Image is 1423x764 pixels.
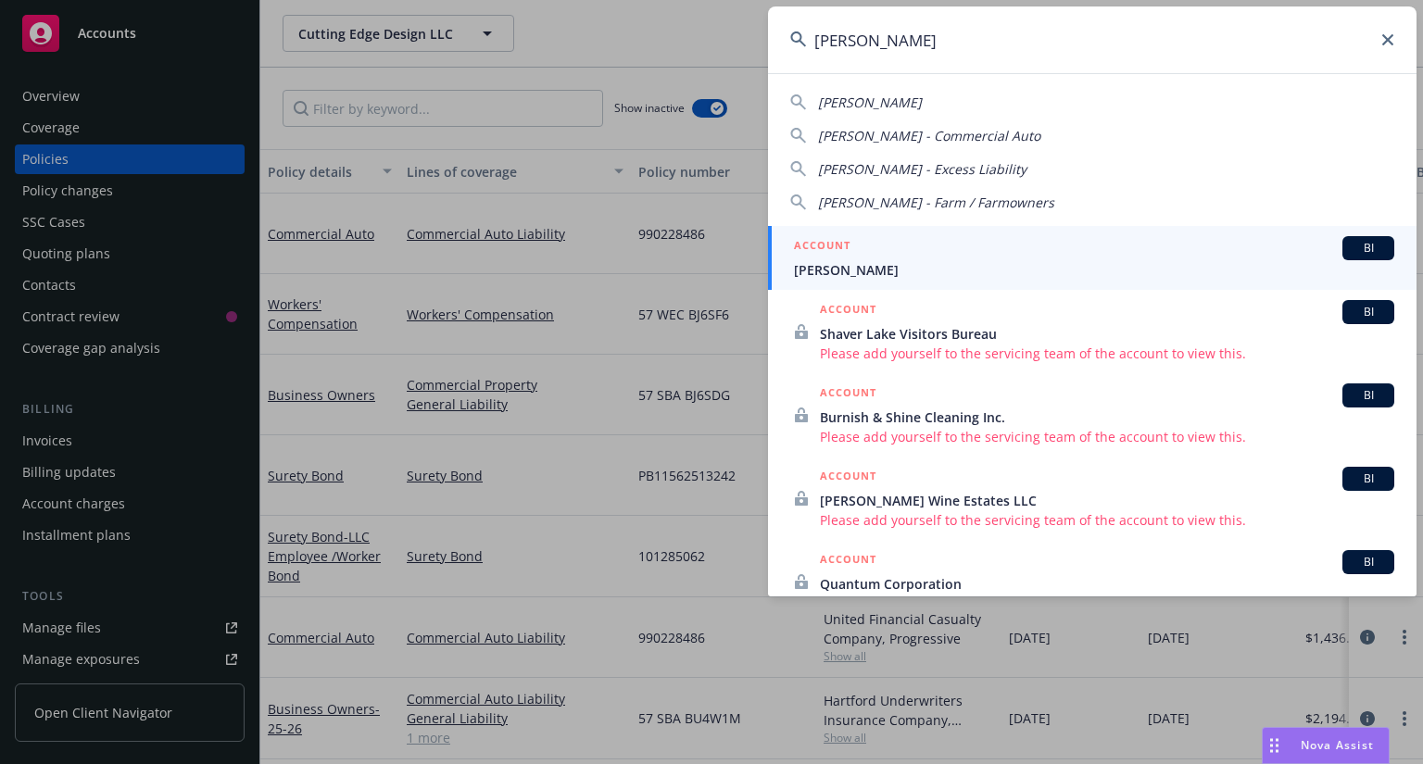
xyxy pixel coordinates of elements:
[820,491,1394,510] span: [PERSON_NAME] Wine Estates LLC
[1350,387,1387,404] span: BI
[768,290,1417,373] a: ACCOUNTBIShaver Lake Visitors BureauPlease add yourself to the servicing team of the account to v...
[768,226,1417,290] a: ACCOUNTBI[PERSON_NAME]
[768,373,1417,457] a: ACCOUNTBIBurnish & Shine Cleaning Inc.Please add yourself to the servicing team of the account to...
[1350,470,1387,487] span: BI
[820,324,1394,344] span: Shaver Lake Visitors Bureau
[820,344,1394,363] span: Please add yourself to the servicing team of the account to view this.
[820,510,1394,530] span: Please add yourself to the servicing team of the account to view this.
[820,407,1394,427] span: Burnish & Shine Cleaning Inc.
[794,236,850,258] h5: ACCOUNT
[820,467,876,489] h5: ACCOUNT
[794,260,1394,280] span: [PERSON_NAME]
[820,383,876,406] h5: ACCOUNT
[818,194,1054,211] span: [PERSON_NAME] - Farm / Farmowners
[768,6,1417,73] input: Search...
[818,160,1026,178] span: [PERSON_NAME] - Excess Liability
[820,550,876,572] h5: ACCOUNT
[818,127,1040,144] span: [PERSON_NAME] - Commercial Auto
[1350,240,1387,257] span: BI
[1350,554,1387,570] span: BI
[1262,727,1390,764] button: Nova Assist
[820,574,1394,594] span: Quantum Corporation
[818,94,922,111] span: [PERSON_NAME]
[768,457,1417,540] a: ACCOUNTBI[PERSON_NAME] Wine Estates LLCPlease add yourself to the servicing team of the account t...
[1350,304,1387,320] span: BI
[1263,728,1286,763] div: Drag to move
[820,300,876,322] h5: ACCOUNT
[1301,737,1374,753] span: Nova Assist
[820,427,1394,446] span: Please add yourself to the servicing team of the account to view this.
[820,594,1394,613] span: Please add yourself to the servicing team of the account to view this.
[768,540,1417,623] a: ACCOUNTBIQuantum CorporationPlease add yourself to the servicing team of the account to view this.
